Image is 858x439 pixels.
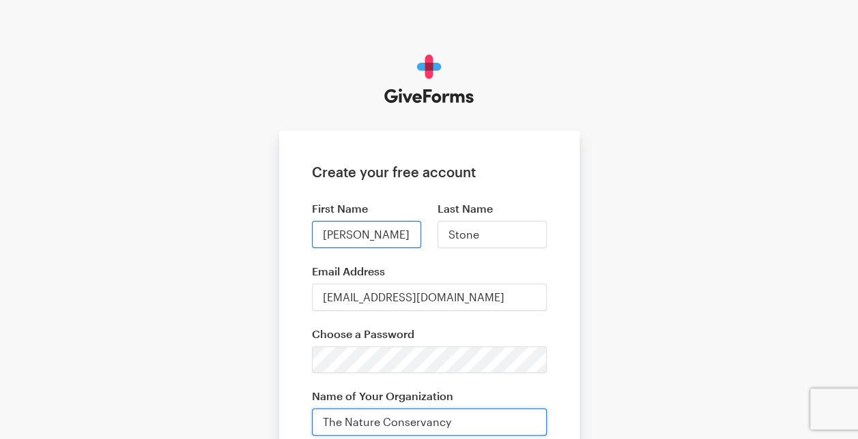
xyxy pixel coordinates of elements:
[312,164,547,180] h1: Create your free account
[312,202,421,215] label: First Name
[312,389,547,403] label: Name of Your Organization
[312,327,547,341] label: Choose a Password
[312,264,547,278] label: Email Address
[438,202,547,215] label: Last Name
[384,55,474,104] img: GiveForms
